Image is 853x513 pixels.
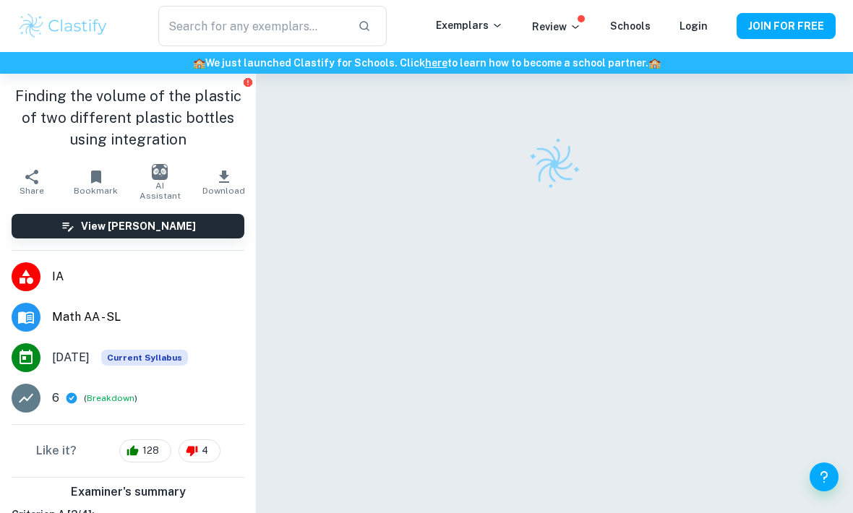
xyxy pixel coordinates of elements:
span: Math AA - SL [52,309,244,326]
p: Exemplars [436,17,503,33]
button: Download [192,162,257,202]
button: AI Assistant [128,162,192,202]
span: 128 [134,444,167,458]
img: AI Assistant [152,164,168,180]
span: Current Syllabus [101,350,188,366]
button: View [PERSON_NAME] [12,214,244,238]
input: Search for any exemplars... [158,6,346,46]
div: 4 [179,439,220,462]
p: 6 [52,389,59,407]
span: 🏫 [193,57,205,69]
img: Clastify logo [17,12,109,40]
div: This exemplar is based on the current syllabus. Feel free to refer to it for inspiration/ideas wh... [101,350,188,366]
span: AI Assistant [137,181,184,201]
button: Bookmark [64,162,129,202]
span: 🏫 [648,57,661,69]
h6: Like it? [36,442,77,460]
span: [DATE] [52,349,90,366]
img: Clastify logo [520,129,590,199]
h6: View [PERSON_NAME] [81,218,196,234]
span: ( ) [84,392,137,405]
span: IA [52,268,244,285]
button: JOIN FOR FREE [737,13,836,39]
a: Login [680,20,708,32]
button: Breakdown [87,392,134,405]
h1: Finding the volume of the plastic of two different plastic bottles using integration [12,85,244,150]
a: Schools [610,20,651,32]
button: Report issue [242,77,253,87]
h6: We just launched Clastify for Schools. Click to learn how to become a school partner. [3,55,850,71]
span: Download [202,186,245,196]
div: 128 [119,439,171,462]
span: Share [20,186,44,196]
p: Review [532,19,581,35]
h6: Examiner's summary [6,483,250,501]
button: Help and Feedback [810,462,839,491]
span: Bookmark [74,186,118,196]
span: 4 [194,444,216,458]
a: here [425,57,447,69]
